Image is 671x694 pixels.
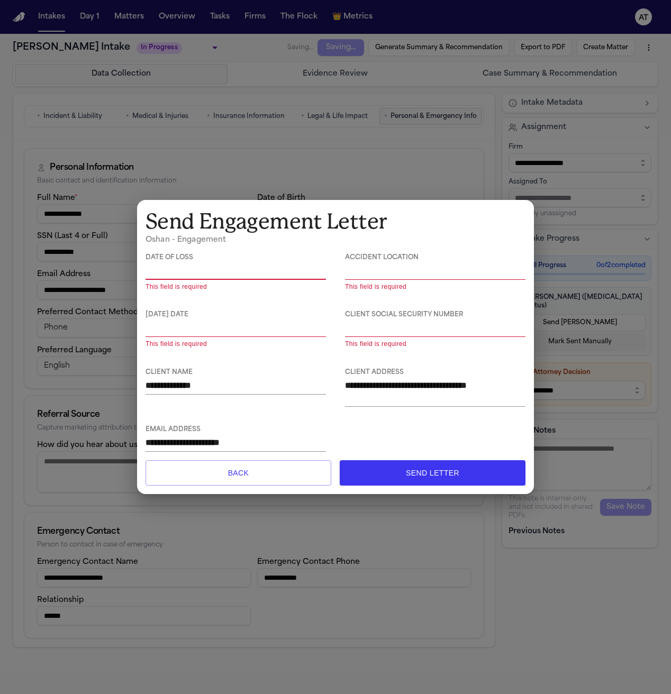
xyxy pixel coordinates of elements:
span: Client Name [146,369,326,377]
span: [DATE] Date [146,311,326,319]
p: This field is required [345,339,525,350]
span: Client Social Security Number [345,311,525,319]
h6: Oshan - Engagement [146,235,525,245]
p: This field is required [345,282,525,293]
span: Email Address [146,426,326,434]
button: Send Letter [340,460,525,486]
p: This field is required [146,339,326,350]
h1: Send Engagement Letter [146,208,525,235]
span: Accident Location [345,254,525,262]
p: This field is required [146,282,326,293]
button: Back [146,460,331,486]
span: Date of Loss [146,254,326,262]
span: Client Address [345,369,525,377]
